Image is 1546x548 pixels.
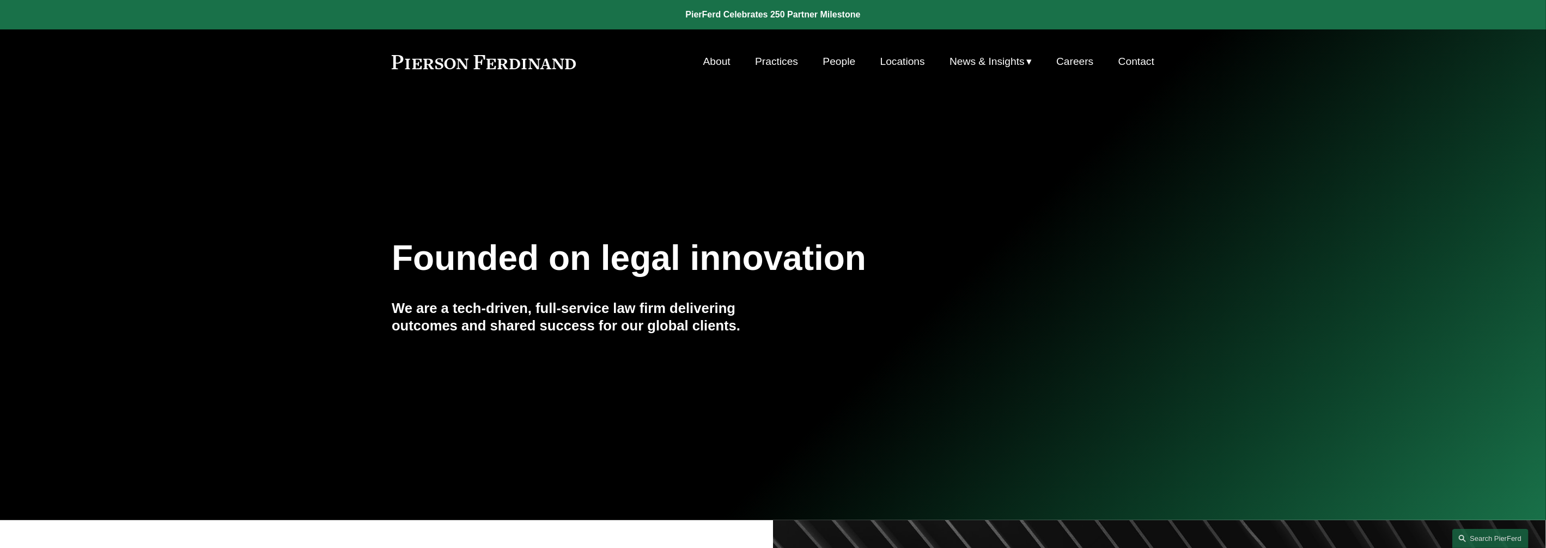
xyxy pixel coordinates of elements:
h1: Founded on legal innovation [392,238,1027,278]
a: Locations [880,51,925,72]
a: About [703,51,731,72]
a: Practices [755,51,798,72]
a: Contact [1118,51,1154,72]
span: News & Insights [949,52,1025,71]
a: Careers [1056,51,1093,72]
a: Search this site [1452,529,1529,548]
a: People [823,51,856,72]
h4: We are a tech-driven, full-service law firm delivering outcomes and shared success for our global... [392,299,773,335]
a: folder dropdown [949,51,1032,72]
